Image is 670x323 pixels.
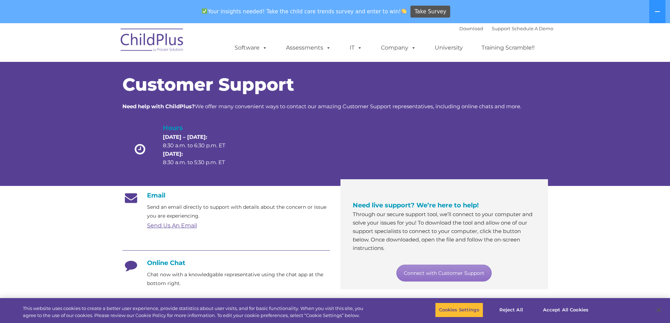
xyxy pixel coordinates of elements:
[279,41,338,55] a: Assessments
[489,303,533,317] button: Reject All
[122,259,330,267] h4: Online Chat
[122,103,195,110] strong: Need help with ChildPlus?
[401,8,407,14] img: 👏
[163,123,237,133] h4: Hours
[117,24,187,59] img: ChildPlus by Procare Solutions
[353,201,479,209] span: Need live support? We’re here to help!
[147,222,197,229] a: Send Us An Email
[651,302,666,318] button: Close
[410,6,450,18] a: Take Survey
[163,134,207,140] strong: [DATE] – [DATE]:
[435,303,483,317] button: Cookies Settings
[459,26,553,31] font: |
[147,203,330,220] p: Send an email directly to support with details about the concern or issue you are experiencing.
[199,5,410,18] span: Your insights needed! Take the child care trends survey and enter to win!
[396,265,492,282] a: Connect with Customer Support
[122,103,521,110] span: We offer many convenient ways to contact our amazing Customer Support representatives, including ...
[492,26,510,31] a: Support
[474,41,542,55] a: Training Scramble!!
[512,26,553,31] a: Schedule A Demo
[122,74,294,95] span: Customer Support
[147,270,330,288] p: Chat now with a knowledgable representative using the chat app at the bottom right.
[539,303,592,317] button: Accept All Cookies
[459,26,483,31] a: Download
[415,6,446,18] span: Take Survey
[163,133,237,167] p: 8:30 a.m. to 6:30 p.m. ET 8:30 a.m. to 5:30 p.m. ET
[122,192,330,199] h4: Email
[343,41,369,55] a: IT
[202,8,207,14] img: ✅
[374,41,423,55] a: Company
[428,41,470,55] a: University
[163,150,183,157] strong: [DATE]:
[353,210,536,252] p: Through our secure support tool, we’ll connect to your computer and solve your issues for you! To...
[23,305,369,319] div: This website uses cookies to create a better user experience, provide statistics about user visit...
[228,41,274,55] a: Software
